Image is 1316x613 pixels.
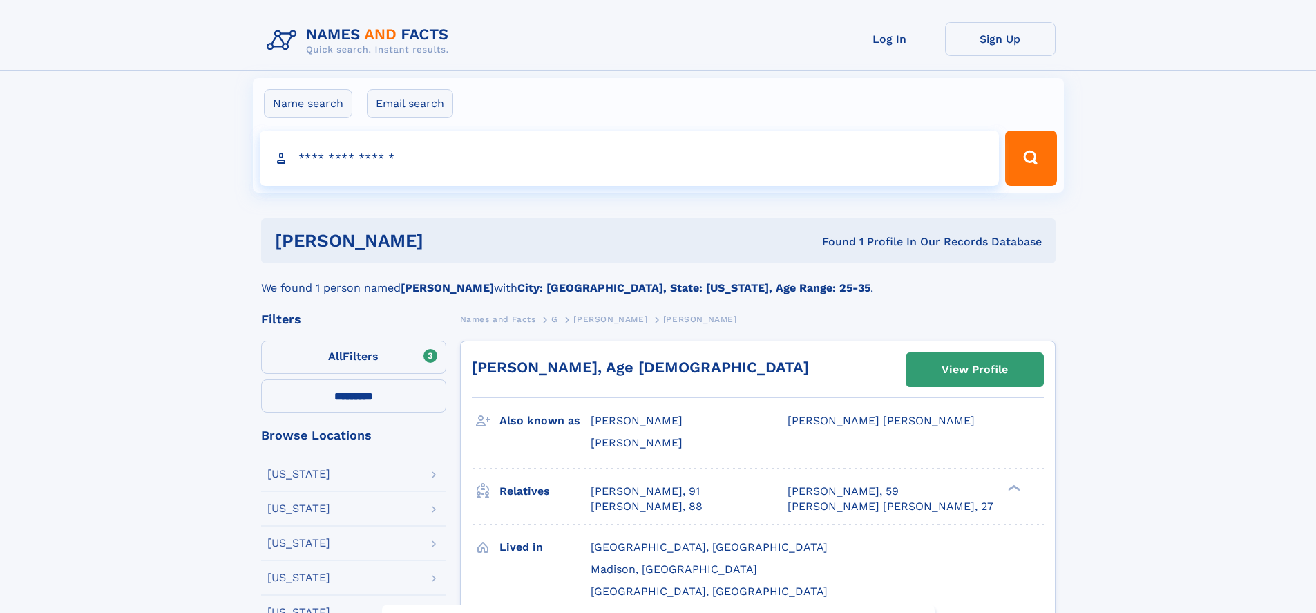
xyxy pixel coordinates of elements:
[835,22,945,56] a: Log In
[573,314,647,324] span: [PERSON_NAME]
[788,414,975,427] span: [PERSON_NAME] [PERSON_NAME]
[328,350,343,363] span: All
[261,263,1056,296] div: We found 1 person named with .
[460,310,536,328] a: Names and Facts
[267,538,330,549] div: [US_STATE]
[275,232,623,249] h1: [PERSON_NAME]
[260,131,1000,186] input: search input
[517,281,870,294] b: City: [GEOGRAPHIC_DATA], State: [US_STATE], Age Range: 25-35
[264,89,352,118] label: Name search
[906,353,1043,386] a: View Profile
[788,499,993,514] a: [PERSON_NAME] [PERSON_NAME], 27
[401,281,494,294] b: [PERSON_NAME]
[591,484,700,499] a: [PERSON_NAME], 91
[261,313,446,326] div: Filters
[267,503,330,514] div: [US_STATE]
[499,480,591,503] h3: Relatives
[591,585,828,598] span: [GEOGRAPHIC_DATA], [GEOGRAPHIC_DATA]
[261,429,446,442] div: Browse Locations
[267,469,330,480] div: [US_STATE]
[499,409,591,433] h3: Also known as
[942,354,1008,386] div: View Profile
[591,436,683,449] span: [PERSON_NAME]
[367,89,453,118] label: Email search
[591,499,703,514] a: [PERSON_NAME], 88
[591,563,757,576] span: Madison, [GEOGRAPHIC_DATA]
[945,22,1056,56] a: Sign Up
[788,484,899,499] a: [PERSON_NAME], 59
[663,314,737,324] span: [PERSON_NAME]
[591,540,828,554] span: [GEOGRAPHIC_DATA], [GEOGRAPHIC_DATA]
[1005,131,1056,186] button: Search Button
[499,536,591,559] h3: Lived in
[267,572,330,583] div: [US_STATE]
[472,359,809,376] a: [PERSON_NAME], Age [DEMOGRAPHIC_DATA]
[551,310,558,328] a: G
[591,414,683,427] span: [PERSON_NAME]
[261,341,446,374] label: Filters
[551,314,558,324] span: G
[261,22,460,59] img: Logo Names and Facts
[1004,483,1021,492] div: ❯
[622,234,1042,249] div: Found 1 Profile In Our Records Database
[573,310,647,328] a: [PERSON_NAME]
